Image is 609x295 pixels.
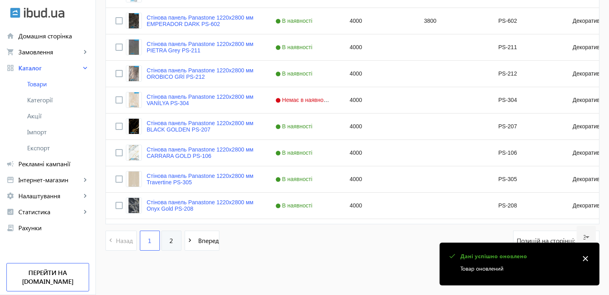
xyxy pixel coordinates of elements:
mat-icon: keyboard_arrow_right [81,48,89,56]
span: Товари [27,80,89,88]
p: Дані успішно оновлено [460,252,575,260]
mat-icon: shopping_cart [6,48,14,56]
span: В наявності [275,44,314,50]
img: ibud.svg [10,8,20,18]
a: Стінова панель Panastone 1220х2800 мм Travertine PS-305 [147,173,256,185]
mat-icon: keyboard_arrow_right [81,192,89,200]
mat-icon: check [447,251,457,261]
div: PS-602 [489,8,563,34]
span: Позицій на сторінці: [517,236,577,245]
div: PS-304 [489,87,563,113]
div: 4000 [340,8,414,34]
span: Рекламні кампанії [18,160,89,168]
mat-icon: keyboard_arrow_right [81,64,89,72]
mat-icon: storefront [6,176,14,184]
a: Стінова панель Panastone 1220х2800 мм Onyx Gold PS-208 [147,199,256,212]
a: Стінова панель Panastone 1220х2800 мм CARRARA GOLD PS-106 [147,146,256,159]
p: Товар оновлений [460,264,575,273]
a: Стінова панель Panastone 1220х2800 мм PIETRA Grey PS-211 [147,41,256,54]
mat-icon: keyboard_arrow_right [81,208,89,216]
a: Стінова панель Panastone 1220х2800 мм BLACK GOLDEN PS-207 [147,120,256,133]
span: В наявності [275,18,314,24]
span: Імпорт [27,128,89,136]
span: В наявності [275,149,314,156]
img: ibud_text.svg [24,8,64,18]
span: Вперед [195,236,219,245]
mat-icon: settings [6,192,14,200]
span: Експорт [27,144,89,152]
span: Домашня сторінка [18,32,89,40]
a: Стінова панель Panastone 1220х2800 мм VANİLYA PS-304 [147,94,256,106]
div: 3800 [414,8,489,34]
span: Акції [27,112,89,120]
mat-icon: navigate_next [185,235,195,245]
span: Немає в наявності [275,97,332,103]
div: PS-207 [489,114,563,140]
mat-icon: receipt_long [6,224,14,232]
div: PS-211 [489,34,563,60]
a: Перейти на [DOMAIN_NAME] [6,263,89,291]
mat-icon: close [579,253,591,265]
div: 4000 [340,193,414,219]
span: Замовлення [18,48,81,56]
div: 4000 [340,61,414,87]
div: 4000 [340,166,414,192]
div: 4000 [340,114,414,140]
mat-icon: analytics [6,208,14,216]
mat-icon: home [6,32,14,40]
div: PS-106 [489,140,563,166]
span: В наявності [275,176,314,182]
div: PS-208 [489,193,563,219]
span: Налаштування [18,192,81,200]
span: Категорії [27,96,89,104]
span: Статистика [18,208,81,216]
span: 2 [169,236,173,245]
mat-icon: keyboard_arrow_right [81,176,89,184]
mat-icon: grid_view [6,64,14,72]
span: Рахунки [18,224,89,232]
span: В наявності [275,70,314,77]
span: Каталог [18,64,81,72]
div: PS-305 [489,166,563,192]
div: 4000 [340,140,414,166]
a: Стінова панель Panastone 1220х2800 мм EMPERADOR DARK PS-602 [147,14,256,27]
button: Вперед [185,231,219,251]
div: 4000 [340,87,414,113]
span: Інтернет-магазин [18,176,81,184]
mat-icon: campaign [6,160,14,168]
span: 1 [148,236,151,245]
div: PS-212 [489,61,563,87]
span: В наявності [275,123,314,130]
a: Стінова панель Panastone 1220х2800 мм OROBICO GRİ PS-212 [147,67,256,80]
div: 4000 [340,34,414,60]
span: В наявності [275,202,314,209]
